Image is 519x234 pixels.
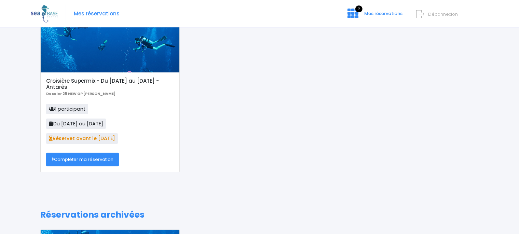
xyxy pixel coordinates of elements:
span: Réservez avant le [DATE] [46,133,118,143]
span: Mes réservations [364,10,402,17]
h1: Réservations archivées [40,210,479,220]
span: 2 [355,5,363,12]
a: Compléter ma réservation [46,153,119,166]
h5: Croisière Supermix - Du [DATE] au [DATE] - Antarès [46,78,174,90]
span: 1 participant [46,104,88,114]
span: Du [DATE] au [DATE] [46,119,106,129]
span: Déconnexion [428,11,458,17]
b: Dossier 25 NEW GP [PERSON_NAME] [46,91,115,96]
a: 2 Mes réservations [342,13,407,19]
